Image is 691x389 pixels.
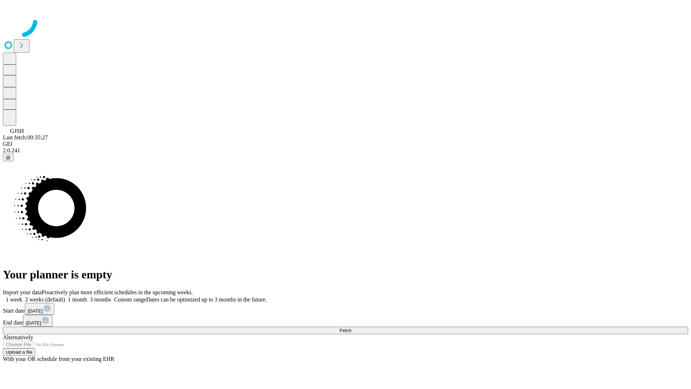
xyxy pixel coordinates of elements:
[3,268,688,281] h1: Your planner is empty
[6,155,11,160] span: @
[26,320,41,326] span: [DATE]
[3,134,48,140] span: Last fetch: 00:35:27
[10,128,24,134] span: GJSH
[25,296,65,303] span: 2 weeks (default)
[3,141,688,147] div: GEI
[25,303,54,315] button: [DATE]
[3,154,14,161] button: @
[3,348,35,356] button: Upload a file
[3,315,688,327] div: End date
[3,334,33,340] span: Alternatively
[339,328,351,333] span: Fetch
[146,296,267,303] span: Dates can be optimized up to 3 months in the future.
[90,296,111,303] span: 3 months
[3,327,688,334] button: Fetch
[114,296,146,303] span: Custom range
[3,289,42,295] span: Import your data
[42,289,193,295] span: Proactively plan more efficient schedules in the upcoming weeks.
[23,315,53,327] button: [DATE]
[3,147,688,154] div: 2.0.241
[28,308,43,314] span: [DATE]
[3,303,688,315] div: Start date
[6,296,22,303] span: 1 week
[3,356,114,362] span: With your OR schedule from your existing EHR
[68,296,87,303] span: 1 month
